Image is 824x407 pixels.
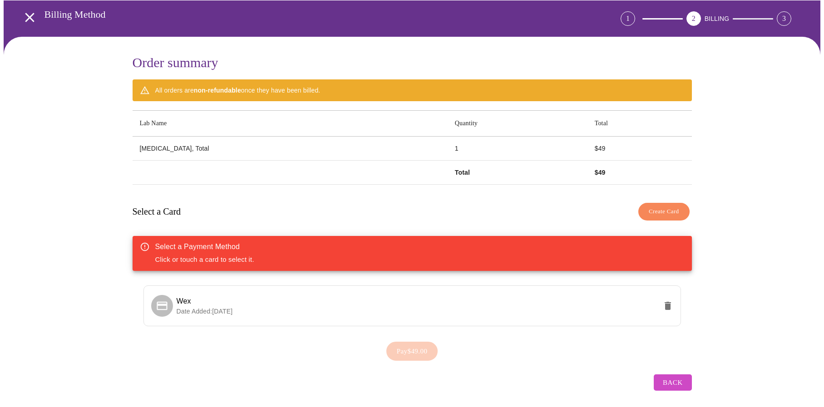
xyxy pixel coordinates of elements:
td: 1 [448,137,587,161]
h3: Billing Method [44,9,570,20]
span: Date Added: [DATE] [177,308,233,315]
span: Back [663,377,682,388]
div: 2 [686,11,701,26]
div: 1 [621,11,635,26]
button: open drawer [16,4,43,31]
div: 3 [777,11,791,26]
td: [MEDICAL_DATA], Total [133,137,448,161]
th: Total [587,111,692,137]
strong: non-refundable [194,87,241,94]
button: Create Card [638,203,690,221]
strong: Total [455,169,470,176]
strong: $ 49 [595,169,606,176]
button: delete [657,295,679,317]
h3: Order summary [133,55,692,70]
span: Wex [177,297,191,305]
div: Click or touch a card to select it. [155,239,254,268]
div: Select a Payment Method [155,241,254,252]
div: All orders are once they have been billed. [155,82,321,98]
td: $ 49 [587,137,692,161]
th: Quantity [448,111,587,137]
span: Create Card [649,206,679,217]
h3: Select a Card [133,206,181,217]
span: BILLING [705,15,730,22]
button: Back [654,374,691,391]
th: Lab Name [133,111,448,137]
